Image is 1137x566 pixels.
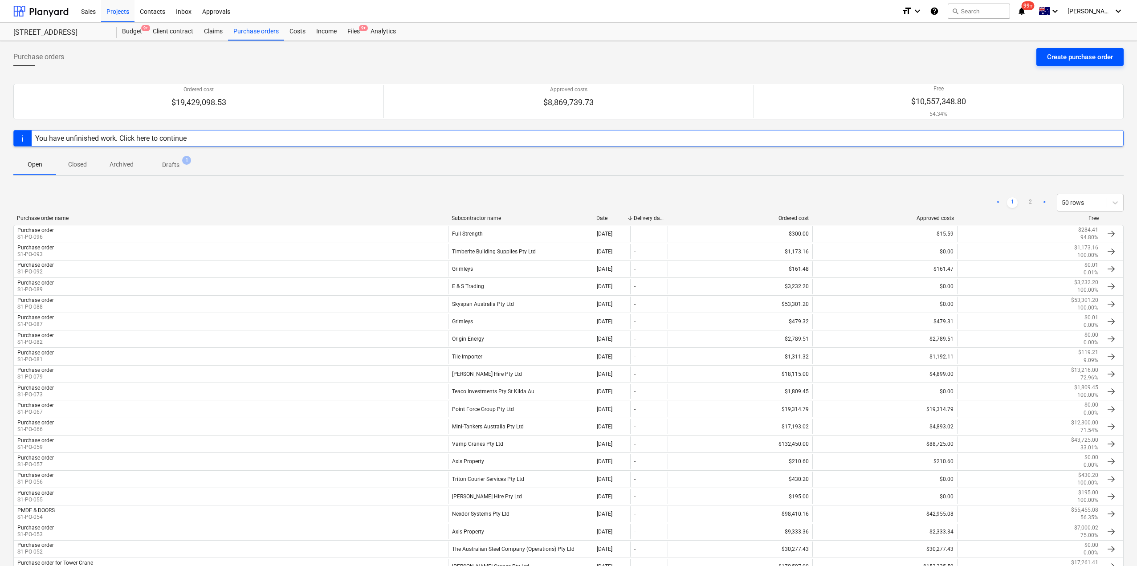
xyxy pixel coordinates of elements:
p: 100.00% [1077,304,1098,312]
p: S1-PO-089 [17,286,54,293]
p: $10,557,348.80 [911,96,966,107]
div: $0.00 [812,472,957,487]
p: $1,173.16 [1074,244,1098,252]
div: $0.00 [812,244,957,259]
div: Purchase order [17,402,54,408]
div: $132,450.00 [668,436,812,452]
p: S1-PO-059 [17,444,54,451]
div: Chat Widget [1092,523,1137,566]
div: [STREET_ADDRESS] [13,28,106,37]
div: $2,789.51 [812,331,957,346]
div: $0.00 [812,297,957,312]
div: [DATE] [597,511,612,517]
div: Purchase order [17,227,54,233]
div: - [634,529,636,535]
span: [PERSON_NAME] [1068,8,1112,15]
div: Purchase order [17,314,54,321]
i: keyboard_arrow_down [1050,6,1060,16]
a: Analytics [365,23,401,41]
p: 0.00% [1084,339,1098,346]
div: - [634,231,636,237]
div: Ordered cost [671,215,809,221]
span: Purchase orders [13,52,64,62]
p: S1-PO-093 [17,251,54,258]
div: - [634,301,636,307]
p: $1,809.45 [1074,384,1098,391]
span: 99+ [1022,1,1035,10]
div: $210.60 [668,454,812,469]
p: S1-PO-053 [17,531,54,538]
div: $15.59 [812,226,957,241]
div: Purchase order name [17,215,444,221]
div: Purchase order for Tower Crane [17,560,93,566]
div: $161.48 [668,261,812,277]
div: - [634,441,636,447]
p: 71.54% [1080,427,1098,434]
button: Create purchase order [1036,48,1124,66]
p: 100.00% [1077,391,1098,399]
p: $55,455.08 [1071,506,1098,514]
div: Triton Courier Services Pty Ltd [448,472,593,487]
div: Delivery date [634,215,664,221]
div: $9,333.36 [668,524,812,539]
p: S1-PO-096 [17,233,54,241]
p: 94.80% [1080,234,1098,241]
a: Files9+ [342,23,365,41]
a: Income [311,23,342,41]
div: - [634,248,636,255]
div: Timberite Building Supplies Pty Ltd [448,244,593,259]
div: [DATE] [597,354,612,360]
div: [DATE] [597,266,612,272]
p: S1-PO-087 [17,321,54,328]
div: [DATE] [597,301,612,307]
p: S1-PO-056 [17,478,54,486]
div: [PERSON_NAME] Hire Pty Ltd [448,489,593,504]
a: Page 2 [1025,197,1035,208]
a: Previous page [993,197,1003,208]
p: $0.00 [1084,401,1098,409]
div: - [634,283,636,289]
div: You have unfinished work. Click here to continue [35,134,187,143]
p: 100.00% [1077,497,1098,504]
div: $19,314.79 [668,401,812,416]
div: $0.00 [812,489,957,504]
div: [DATE] [597,529,612,535]
div: - [634,318,636,325]
p: $3,232.20 [1074,279,1098,286]
div: $161.47 [812,261,957,277]
div: Grimleys [448,314,593,329]
i: Knowledge base [930,6,939,16]
span: 1 [182,156,191,165]
div: Nexdor Systems Pty Ltd [448,506,593,521]
a: Purchase orders [228,23,284,41]
p: 9.09% [1084,357,1098,364]
p: $119.21 [1078,349,1098,356]
div: $479.32 [668,314,812,329]
a: Claims [199,23,228,41]
a: Next page [1039,197,1050,208]
div: [DATE] [597,458,612,464]
span: 9+ [141,25,150,31]
p: $0.01 [1084,314,1098,322]
a: Client contract [147,23,199,41]
p: 54.34% [911,110,966,118]
p: Archived [110,160,134,169]
p: $53,301.20 [1071,297,1098,304]
div: Purchase order [17,490,54,496]
div: $3,232.20 [668,279,812,294]
div: [DATE] [597,406,612,412]
div: $4,893.02 [812,419,957,434]
div: $1,809.45 [668,384,812,399]
div: Purchase order [17,350,54,356]
div: Free [961,215,1099,221]
div: Date [596,215,627,221]
p: 100.00% [1077,252,1098,259]
p: 0.01% [1084,269,1098,277]
p: $7,000.02 [1074,524,1098,532]
div: Point Force Group Pty Ltd [448,401,593,416]
div: $18,115.00 [668,366,812,382]
div: [DATE] [597,283,612,289]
